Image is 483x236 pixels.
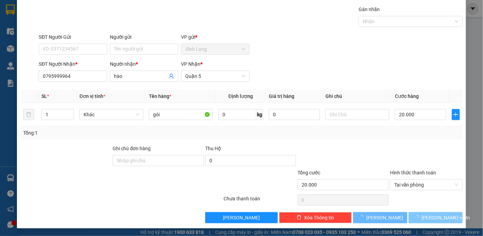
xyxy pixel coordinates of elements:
[298,170,321,175] span: Tổng cước
[359,215,366,220] span: loading
[279,212,352,223] button: deleteXóa Thông tin
[325,109,389,120] input: Ghi Chú
[23,129,187,137] div: Tổng: 1
[169,73,174,79] span: user-add
[353,212,407,223] button: [PERSON_NAME]
[84,109,139,120] span: Khác
[205,146,221,151] span: Thu Hộ
[323,90,392,103] th: Ghi chú
[223,214,260,221] span: [PERSON_NAME]
[113,155,204,166] input: Ghi chú đơn hàng
[185,44,245,54] span: Vĩnh Long
[394,180,458,190] span: Tại văn phòng
[414,215,422,220] span: loading
[269,93,294,99] span: Giá trị hàng
[269,109,320,120] input: 0
[359,7,380,12] label: Gán nhãn
[366,214,403,221] span: [PERSON_NAME]
[39,60,107,68] div: SĐT Người Nhận
[205,212,278,223] button: [PERSON_NAME]
[422,214,470,221] span: [PERSON_NAME] và In
[452,112,460,117] span: plus
[110,33,178,41] div: Người gửi
[228,93,253,99] span: Định lượng
[23,109,34,120] button: delete
[149,93,171,99] span: Tên hàng
[113,146,151,151] label: Ghi chú đơn hàng
[110,60,178,68] div: Người nhận
[181,61,200,67] span: VP Nhận
[297,215,302,220] span: delete
[185,71,245,81] span: Quận 5
[223,195,297,207] div: Chưa thanh toán
[395,93,419,99] span: Cước hàng
[256,109,263,120] span: kg
[304,214,334,221] span: Xóa Thông tin
[452,109,460,120] button: plus
[39,33,107,41] div: SĐT Người Gửi
[41,93,47,99] span: SL
[181,33,249,41] div: VP gửi
[409,212,463,223] button: [PERSON_NAME] và In
[149,109,213,120] input: VD: Bàn, Ghế
[390,170,436,175] label: Hình thức thanh toán
[79,93,105,99] span: Đơn vị tính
